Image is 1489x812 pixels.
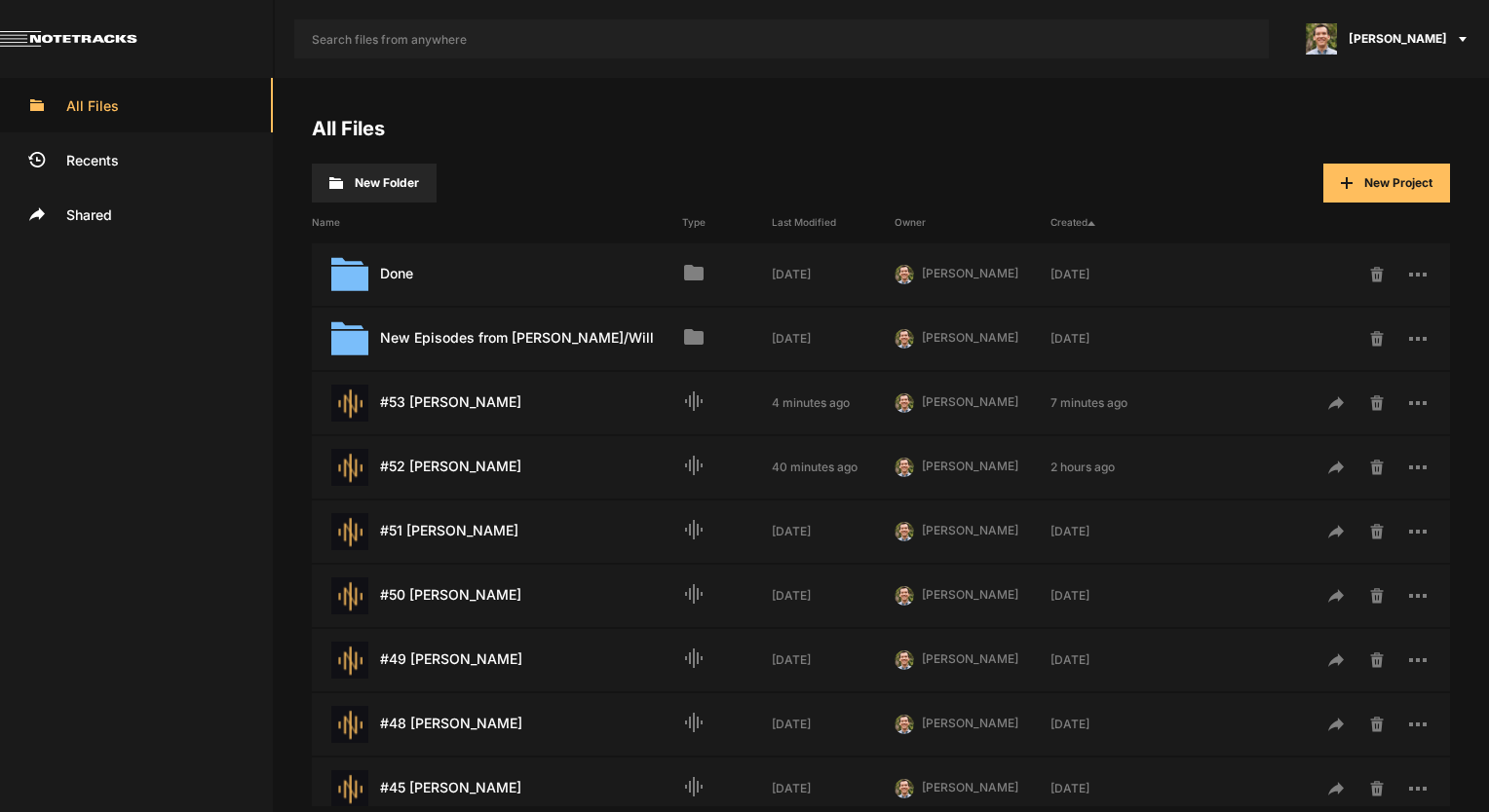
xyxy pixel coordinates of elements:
[772,716,895,733] div: [DATE]
[331,256,368,293] img: folder.svg
[312,385,682,422] div: #53 [PERSON_NAME]
[1349,30,1447,48] span: [PERSON_NAME]
[922,780,1018,794] span: [PERSON_NAME]
[312,449,682,486] div: #52 [PERSON_NAME]
[922,394,1018,409] span: [PERSON_NAME]
[895,522,914,541] img: 424769395311cb87e8bb3f69157a6d24
[895,715,914,734] img: 424769395311cb87e8bb3f69157a6d24
[312,164,437,203] button: New Folder
[331,706,368,743] img: star-track.png
[682,646,706,670] mat-icon: Audio
[772,330,895,348] div: [DATE]
[312,770,682,807] div: #45 [PERSON_NAME]
[331,513,368,550] img: star-track.png
[895,329,914,349] img: 424769395311cb87e8bb3f69157a6d24
[682,389,706,413] mat-icon: Audio
[772,651,895,669] div: [DATE]
[331,385,368,422] img: star-track.png
[1323,164,1450,203] button: New Project
[331,642,368,679] img: star-track.png
[922,716,1018,730] span: [PERSON_NAME]
[772,780,895,797] div: [DATE]
[682,325,706,349] mat-icon: Folder
[895,586,914,606] img: 424769395311cb87e8bb3f69157a6d24
[312,256,682,293] div: Done
[312,320,682,357] div: New Episodes from [PERSON_NAME]/Will
[1050,780,1173,797] div: [DATE]
[895,215,1050,230] div: Owner
[895,265,914,284] img: 424769395311cb87e8bb3f69157a6d24
[682,582,706,606] mat-icon: Audio
[772,394,895,412] div: 4 minutes ago
[312,642,682,679] div: #49 [PERSON_NAME]
[895,393,914,413] img: 424769395311cb87e8bb3f69157a6d24
[682,215,772,230] div: Type
[772,215,895,230] div: Last Modified
[895,779,914,798] img: 424769395311cb87e8bb3f69157a6d24
[772,459,895,476] div: 40 minutes ago
[1050,523,1173,540] div: [DATE]
[1050,716,1173,733] div: [DATE]
[1306,23,1337,55] img: 424769395311cb87e8bb3f69157a6d24
[312,117,385,140] a: All Files
[331,320,368,357] img: folder.svg
[1050,215,1173,230] div: Created
[331,449,368,486] img: star-track.png
[922,587,1018,602] span: [PERSON_NAME]
[922,330,1018,345] span: [PERSON_NAME]
[922,459,1018,473] span: [PERSON_NAME]
[682,261,706,284] mat-icon: Folder
[682,711,706,734] mat-icon: Audio
[895,458,914,477] img: 424769395311cb87e8bb3f69157a6d24
[1050,266,1173,283] div: [DATE]
[1050,330,1173,348] div: [DATE]
[312,513,682,550] div: #51 [PERSON_NAME]
[1050,587,1173,605] div: [DATE]
[1050,459,1173,476] div: 2 hours ago
[895,650,914,670] img: 424769395311cb87e8bb3f69157a6d24
[772,266,895,283] div: [DATE]
[922,266,1018,280] span: [PERSON_NAME]
[682,454,706,477] mat-icon: Audio
[772,587,895,605] div: [DATE]
[312,577,682,614] div: #50 [PERSON_NAME]
[312,215,682,230] div: Name
[331,770,368,807] img: star-track.png
[1050,651,1173,669] div: [DATE]
[922,523,1018,537] span: [PERSON_NAME]
[331,577,368,614] img: star-track.png
[682,775,706,798] mat-icon: Audio
[1050,394,1173,412] div: 7 minutes ago
[682,518,706,541] mat-icon: Audio
[312,706,682,743] div: #48 [PERSON_NAME]
[922,651,1018,666] span: [PERSON_NAME]
[1364,175,1432,190] span: New Project
[294,19,1269,58] input: Search files from anywhere
[772,523,895,540] div: [DATE]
